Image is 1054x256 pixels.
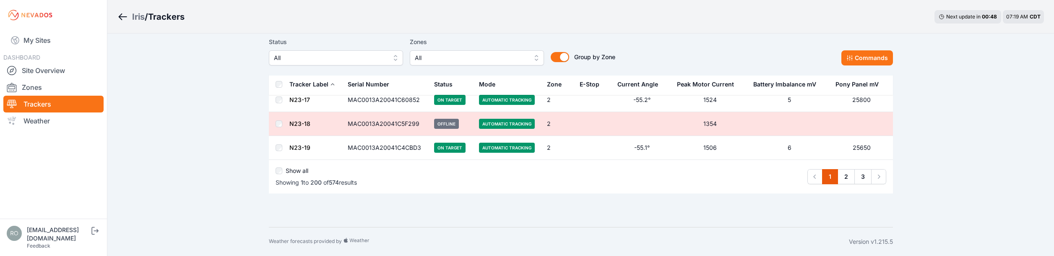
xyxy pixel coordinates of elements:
[274,53,386,63] span: All
[269,50,403,65] button: All
[838,169,855,184] a: 2
[982,13,997,20] div: 00 : 48
[7,226,22,241] img: rono@prim.com
[348,74,396,94] button: Serial Number
[479,74,502,94] button: Mode
[348,80,389,89] div: Serial Number
[672,136,748,160] td: 1506
[1030,13,1041,20] span: CDT
[547,74,568,94] button: Zone
[269,37,403,47] label: Status
[343,136,429,160] td: MAC0013A20041C4CBD3
[835,74,885,94] button: Pony Panel mV
[854,169,872,184] a: 3
[415,53,527,63] span: All
[434,95,466,105] span: On Target
[434,119,459,129] span: Offline
[434,74,459,94] button: Status
[612,136,672,160] td: -55.1°
[753,80,816,89] div: Battery Imbalance mV
[132,11,145,23] a: Iris
[479,143,535,153] span: Automatic Tracking
[148,11,185,23] h3: Trackers
[542,112,575,136] td: 2
[542,88,575,112] td: 2
[753,74,823,94] button: Battery Imbalance mV
[542,136,575,160] td: 2
[343,112,429,136] td: MAC0013A20041C5F299
[3,54,40,61] span: DASHBOARD
[748,136,831,160] td: 6
[27,243,50,249] a: Feedback
[286,167,308,175] label: Show all
[3,112,104,129] a: Weather
[672,88,748,112] td: 1524
[145,11,148,23] span: /
[748,88,831,112] td: 5
[830,136,893,160] td: 25650
[329,179,339,186] span: 574
[289,96,310,103] a: N23-17
[677,74,741,94] button: Peak Motor Current
[434,80,453,89] div: Status
[835,80,879,89] div: Pony Panel mV
[3,62,104,79] a: Site Overview
[617,80,658,89] div: Current Angle
[830,88,893,112] td: 25800
[276,178,357,187] p: Showing to of results
[617,74,665,94] button: Current Angle
[822,169,838,184] a: 1
[612,88,672,112] td: -55.2°
[434,143,466,153] span: On Target
[479,80,495,89] div: Mode
[410,37,544,47] label: Zones
[807,169,886,184] nav: Pagination
[7,8,54,22] img: Nevados
[310,179,322,186] span: 200
[410,50,544,65] button: All
[580,74,606,94] button: E-Stop
[547,80,562,89] div: Zone
[1006,13,1028,20] span: 07:19 AM
[289,74,335,94] button: Tracker Label
[289,120,310,127] a: N23-18
[3,96,104,112] a: Trackers
[580,80,599,89] div: E-Stop
[27,226,90,243] div: [EMAIL_ADDRESS][DOMAIN_NAME]
[289,144,310,151] a: N23-19
[301,179,303,186] span: 1
[841,50,893,65] button: Commands
[849,238,893,246] div: Version v1.215.5
[269,238,849,246] div: Weather forecasts provided by
[3,30,104,50] a: My Sites
[343,88,429,112] td: MAC0013A20041C60852
[946,13,981,20] span: Next update in
[479,95,535,105] span: Automatic Tracking
[677,80,734,89] div: Peak Motor Current
[672,112,748,136] td: 1354
[574,53,615,60] span: Group by Zone
[479,119,535,129] span: Automatic Tracking
[289,80,328,89] div: Tracker Label
[117,6,185,28] nav: Breadcrumb
[3,79,104,96] a: Zones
